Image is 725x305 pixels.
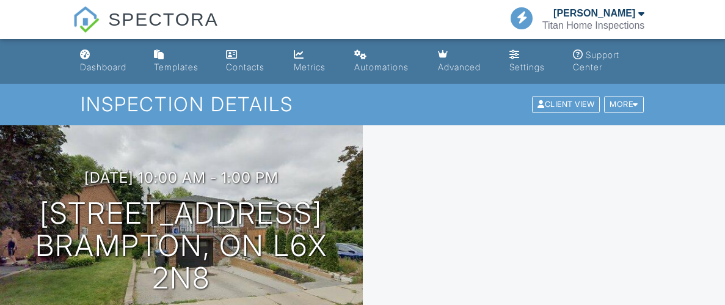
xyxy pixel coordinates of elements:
[20,197,343,294] h1: [STREET_ADDRESS] Brampton, ON L6X 2N8
[542,20,644,32] div: Titan Home Inspections
[289,44,340,79] a: Metrics
[75,44,139,79] a: Dashboard
[349,44,423,79] a: Automations (Basic)
[509,62,545,72] div: Settings
[438,62,481,72] div: Advanced
[80,62,126,72] div: Dashboard
[84,169,279,186] h3: [DATE] 10:00 am - 1:00 pm
[73,6,100,33] img: The Best Home Inspection Software - Spectora
[294,62,326,72] div: Metrics
[108,6,219,32] span: SPECTORA
[531,99,603,108] a: Client View
[221,44,279,79] a: Contacts
[73,18,219,41] a: SPECTORA
[553,7,635,20] div: [PERSON_NAME]
[604,97,644,113] div: More
[81,94,645,115] h1: Inspection Details
[354,62,409,72] div: Automations
[505,44,558,79] a: Settings
[532,97,600,113] div: Client View
[154,62,199,72] div: Templates
[573,50,619,72] div: Support Center
[226,62,264,72] div: Contacts
[149,44,211,79] a: Templates
[433,44,495,79] a: Advanced
[568,44,650,79] a: Support Center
